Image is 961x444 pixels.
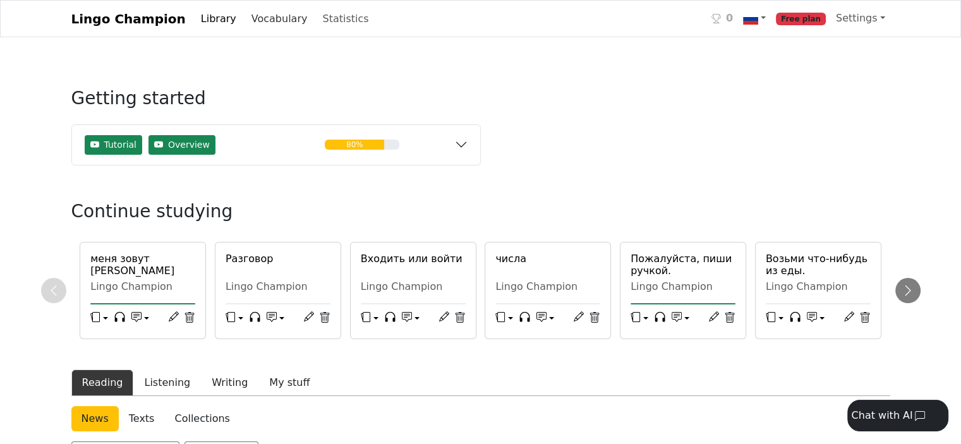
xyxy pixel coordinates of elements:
a: Library [196,6,241,32]
a: Входить или войти [361,253,466,265]
button: Reading [71,369,134,396]
div: Lingo Champion [631,280,735,293]
span: 0 [726,11,733,26]
div: Lingo Champion [90,280,195,293]
button: Tutorial [85,135,142,155]
h3: Continue studying [71,201,514,222]
button: Overview [148,135,215,155]
div: Chat with AI [851,408,912,423]
div: Lingo Champion [226,280,330,293]
button: Writing [201,369,258,396]
div: 80% [325,140,384,150]
a: Free plan [771,6,831,32]
a: Statistics [317,6,373,32]
button: My stuff [258,369,320,396]
a: Возьми что-нибудь из еды. [766,253,871,277]
a: Texts [119,406,165,431]
a: News [71,406,119,431]
button: Chat with AI [847,400,948,431]
span: Tutorial [104,138,136,152]
h3: Getting started [71,88,481,119]
img: ru.svg [743,11,758,27]
a: Collections [164,406,239,431]
a: 0 [706,6,738,32]
a: числа [495,253,600,265]
a: Пожалуйста, пиши ручкой. [631,253,735,277]
a: Разговор [226,253,330,265]
div: Lingo Champion [361,280,466,293]
span: Overview [168,138,210,152]
a: Lingo Champion [71,6,186,32]
div: Lingo Champion [495,280,600,293]
span: Free plan [776,13,826,25]
a: меня зовут [PERSON_NAME] [90,253,195,277]
a: Vocabulary [246,6,313,32]
div: Lingo Champion [766,280,871,293]
a: Settings [831,6,890,31]
button: Listening [133,369,201,396]
button: TutorialOverview80% [72,125,480,165]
